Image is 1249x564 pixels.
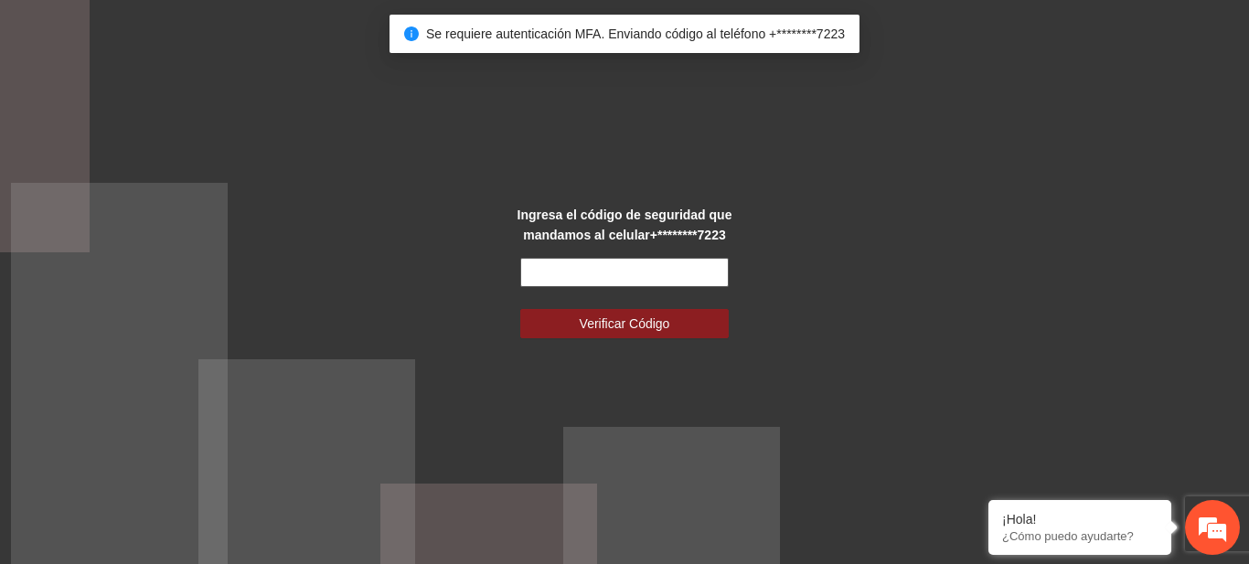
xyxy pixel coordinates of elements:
[404,27,419,41] span: info-circle
[580,314,670,334] span: Verificar Código
[520,309,729,338] button: Verificar Código
[1002,512,1158,527] div: ¡Hola!
[426,27,845,41] span: Se requiere autenticación MFA. Enviando código al teléfono +********7223
[518,208,732,242] strong: Ingresa el código de seguridad que mandamos al celular +********7223
[1002,529,1158,543] p: ¿Cómo puedo ayudarte?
